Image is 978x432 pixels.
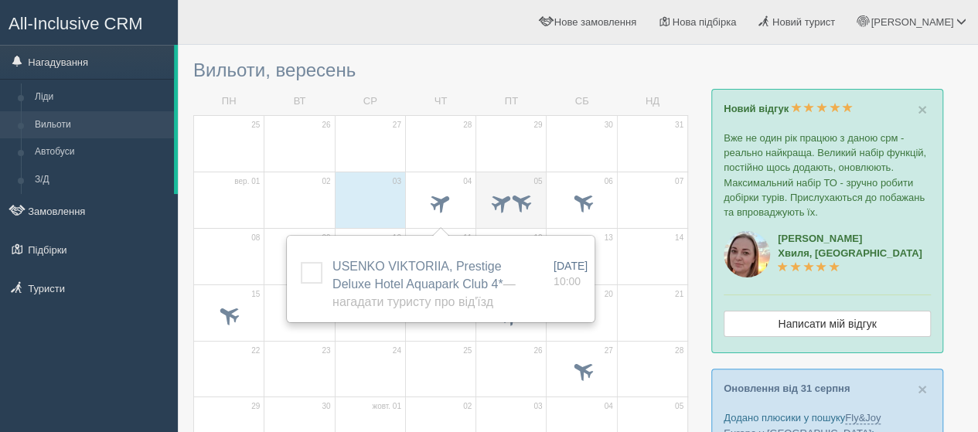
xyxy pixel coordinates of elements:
span: 23 [322,345,330,356]
span: 28 [675,345,683,356]
span: 04 [605,401,613,412]
a: USENKO VIKTORIIA, Prestige Deluxe Hotel Aquapark Club 4*— Нагадати туристу про від'їзд [332,260,516,308]
td: ПТ [476,88,547,115]
span: 26 [322,120,330,131]
a: [DATE] 10:00 [554,258,588,289]
span: All-Inclusive CRM [9,14,143,33]
span: вер. 01 [234,176,260,187]
a: All-Inclusive CRM [1,1,177,43]
span: 04 [463,176,472,187]
span: — Нагадати туристу про від'їзд [332,277,516,308]
span: 25 [463,345,472,356]
span: 20 [605,289,613,300]
span: 03 [533,401,542,412]
span: 13 [605,233,613,243]
span: [DATE] [554,260,588,272]
td: ЧТ [405,88,475,115]
span: 02 [463,401,472,412]
span: USENKO VIKTORIIA, Prestige Deluxe Hotel Aquapark Club 4* [332,260,516,308]
span: 30 [322,401,330,412]
span: 15 [251,289,260,300]
span: 07 [675,176,683,187]
span: 21 [675,289,683,300]
span: × [918,380,927,398]
span: 06 [605,176,613,187]
span: 02 [322,176,330,187]
span: 29 [533,120,542,131]
td: ПН [194,88,264,115]
a: Автобуси [28,138,174,166]
a: Оновлення від 31 серпня [724,383,850,394]
p: Вже не один рік працюю з даною срм - реально найкраща. Великий набір функцій, постійно щось додаю... [724,131,931,219]
a: [PERSON_NAME]Хвиля, [GEOGRAPHIC_DATA] [778,233,922,274]
a: Ліди [28,83,174,111]
span: 12 [533,233,542,243]
span: 03 [393,176,401,187]
a: Новий відгук [724,103,853,114]
span: 27 [393,120,401,131]
td: ВТ [264,88,335,115]
h3: Вильоти, вересень [193,60,688,80]
span: [PERSON_NAME] [871,16,953,28]
span: 08 [251,233,260,243]
a: З/Д [28,166,174,194]
span: 26 [533,345,542,356]
span: 05 [533,176,542,187]
span: 25 [251,120,260,131]
span: 05 [675,401,683,412]
span: Нове замовлення [554,16,636,28]
button: Close [918,101,927,117]
span: 31 [675,120,683,131]
span: 29 [251,401,260,412]
span: × [918,100,927,118]
span: 14 [675,233,683,243]
span: 11 [463,233,472,243]
span: Новий турист [772,16,835,28]
span: 22 [251,345,260,356]
span: 30 [605,120,613,131]
span: жовт. 01 [372,401,401,412]
td: СР [335,88,405,115]
span: 27 [605,345,613,356]
td: НД [617,88,687,115]
button: Close [918,381,927,397]
span: 28 [463,120,472,131]
span: 10 [393,233,401,243]
span: 10:00 [554,275,581,287]
span: Нова підбірка [673,16,737,28]
span: 24 [393,345,401,356]
a: Написати мій відгук [724,311,931,337]
a: Вильоти [28,111,174,139]
span: 09 [322,233,330,243]
td: СБ [547,88,617,115]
